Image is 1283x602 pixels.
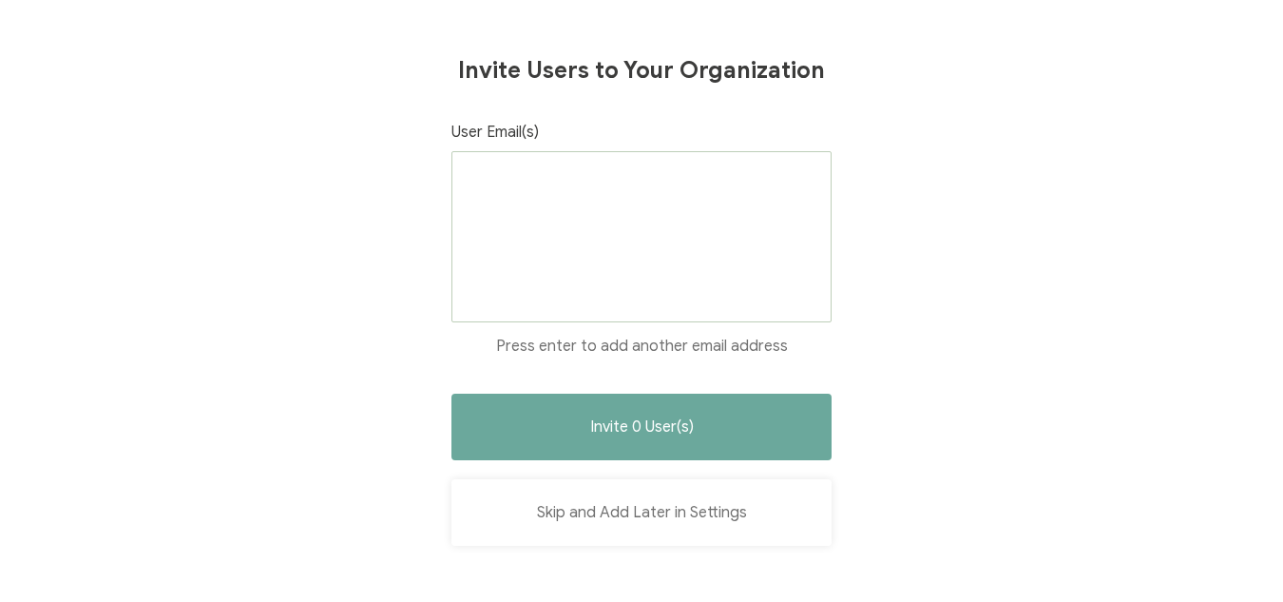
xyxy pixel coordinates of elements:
[451,394,832,460] button: Invite 0 User(s)
[590,419,694,435] span: Invite 0 User(s)
[458,56,825,85] h1: Invite Users to Your Organization
[451,479,832,546] button: Skip and Add Later in Settings
[451,123,539,142] span: User Email(s)
[496,337,788,356] span: Press enter to add another email address
[1188,511,1283,602] iframe: Chat Widget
